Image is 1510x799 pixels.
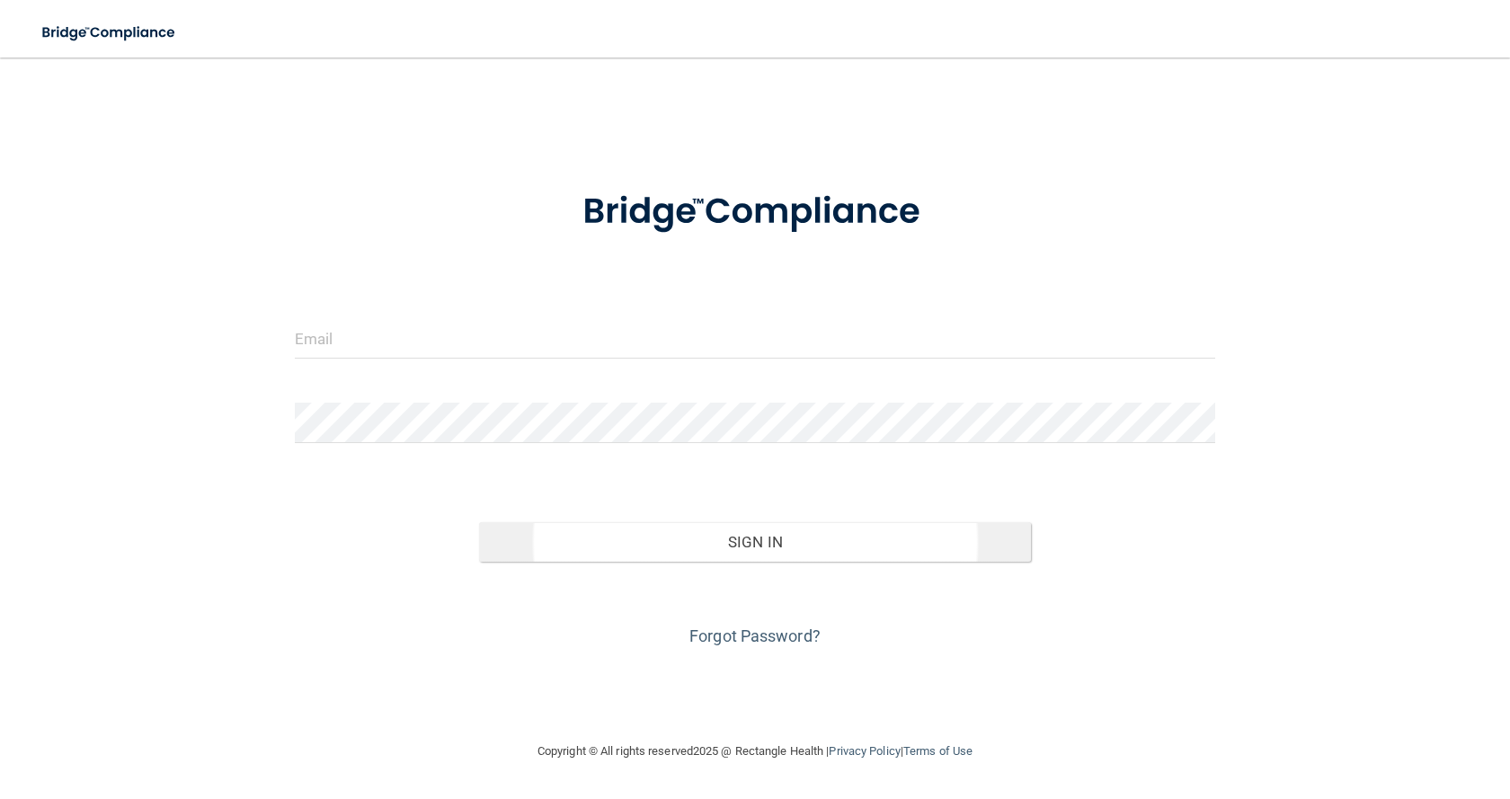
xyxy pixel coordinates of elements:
[546,165,964,259] img: bridge_compliance_login_screen.278c3ca4.svg
[479,522,1031,562] button: Sign In
[295,318,1215,359] input: Email
[903,744,973,758] a: Terms of Use
[27,14,192,51] img: bridge_compliance_login_screen.278c3ca4.svg
[427,723,1083,780] div: Copyright © All rights reserved 2025 @ Rectangle Health | |
[829,744,900,758] a: Privacy Policy
[689,626,821,645] a: Forgot Password?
